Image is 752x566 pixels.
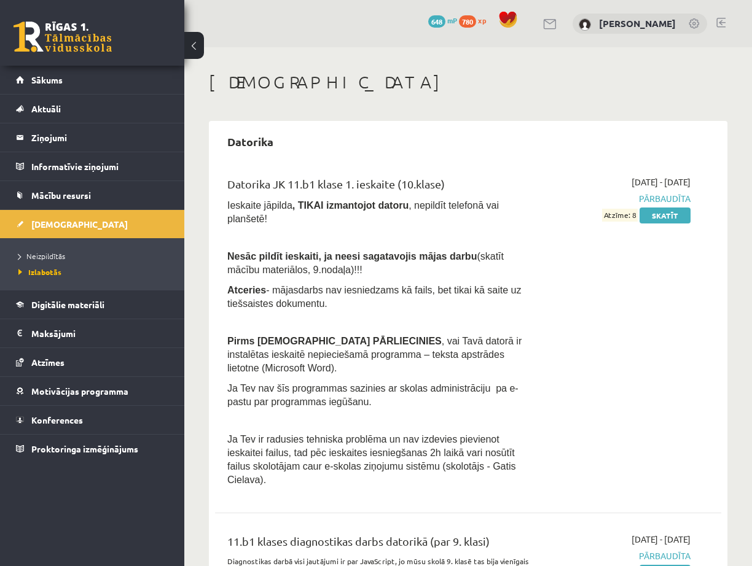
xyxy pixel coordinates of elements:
a: Mācību resursi [16,181,169,209]
span: Izlabotās [18,267,61,277]
a: Ziņojumi [16,123,169,152]
legend: Ziņojumi [31,123,169,152]
a: Digitālie materiāli [16,290,169,319]
span: mP [447,15,457,25]
a: [DEMOGRAPHIC_DATA] [16,210,169,238]
span: Ieskaite jāpilda , nepildīt telefonā vai planšetē! [227,200,499,224]
span: Digitālie materiāli [31,299,104,310]
span: [DATE] - [DATE] [632,533,691,546]
span: Sākums [31,74,63,85]
a: Neizpildītās [18,250,172,262]
a: 780 xp [459,15,492,25]
span: - mājasdarbs nav iesniedzams kā fails, bet tikai kā saite uz tiešsaistes dokumentu. [227,285,521,309]
a: Izlabotās [18,266,172,277]
span: xp [478,15,486,25]
img: Signija Fazekaša [579,18,591,31]
a: Maksājumi [16,319,169,347]
a: Aktuāli [16,95,169,123]
span: [DEMOGRAPHIC_DATA] [31,219,128,230]
a: Motivācijas programma [16,377,169,405]
span: 648 [428,15,445,28]
span: , vai Tavā datorā ir instalētas ieskaitē nepieciešamā programma – teksta apstrādes lietotne (Micr... [227,336,522,373]
h1: [DEMOGRAPHIC_DATA] [209,72,727,93]
span: Ja Tev ir radusies tehniska problēma un nav izdevies pievienot ieskaitei failus, tad pēc ieskaite... [227,434,516,485]
a: 648 mP [428,15,457,25]
span: Pārbaudīta [549,192,691,205]
a: Atzīmes [16,348,169,376]
span: Konferences [31,414,83,425]
span: Atzīme: 8 [602,209,638,222]
span: Atzīmes [31,357,65,368]
b: Atceries [227,285,266,295]
a: Informatīvie ziņojumi [16,152,169,180]
div: 11.b1 klases diagnostikas darbs datorikā (par 9. klasi) [227,533,530,556]
span: Motivācijas programma [31,386,128,397]
span: 780 [459,15,476,28]
a: Skatīt [640,207,691,223]
span: [DATE] - [DATE] [632,176,691,188]
span: Pirms [DEMOGRAPHIC_DATA] PĀRLIECINIES [227,336,442,346]
a: [PERSON_NAME] [599,17,676,29]
legend: Informatīvie ziņojumi [31,152,169,180]
span: Mācību resursi [31,190,91,201]
div: Datorika JK 11.b1 klase 1. ieskaite (10.klase) [227,176,530,198]
span: Aktuāli [31,103,61,114]
span: Nesāc pildīt ieskaiti, ja neesi sagatavojis mājas darbu [227,251,477,262]
a: Sākums [16,66,169,94]
a: Konferences [16,406,169,434]
h2: Datorika [215,127,286,156]
span: Pārbaudīta [549,549,691,562]
a: Proktoringa izmēģinājums [16,435,169,463]
span: Proktoringa izmēģinājums [31,443,138,454]
b: , TIKAI izmantojot datoru [292,200,409,211]
a: Rīgas 1. Tālmācības vidusskola [14,21,112,52]
span: Ja Tev nav šīs programmas sazinies ar skolas administrāciju pa e-pastu par programmas iegūšanu. [227,383,519,407]
legend: Maksājumi [31,319,169,347]
span: Neizpildītās [18,251,65,261]
span: (skatīt mācību materiālos, 9.nodaļa)!!! [227,251,504,275]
